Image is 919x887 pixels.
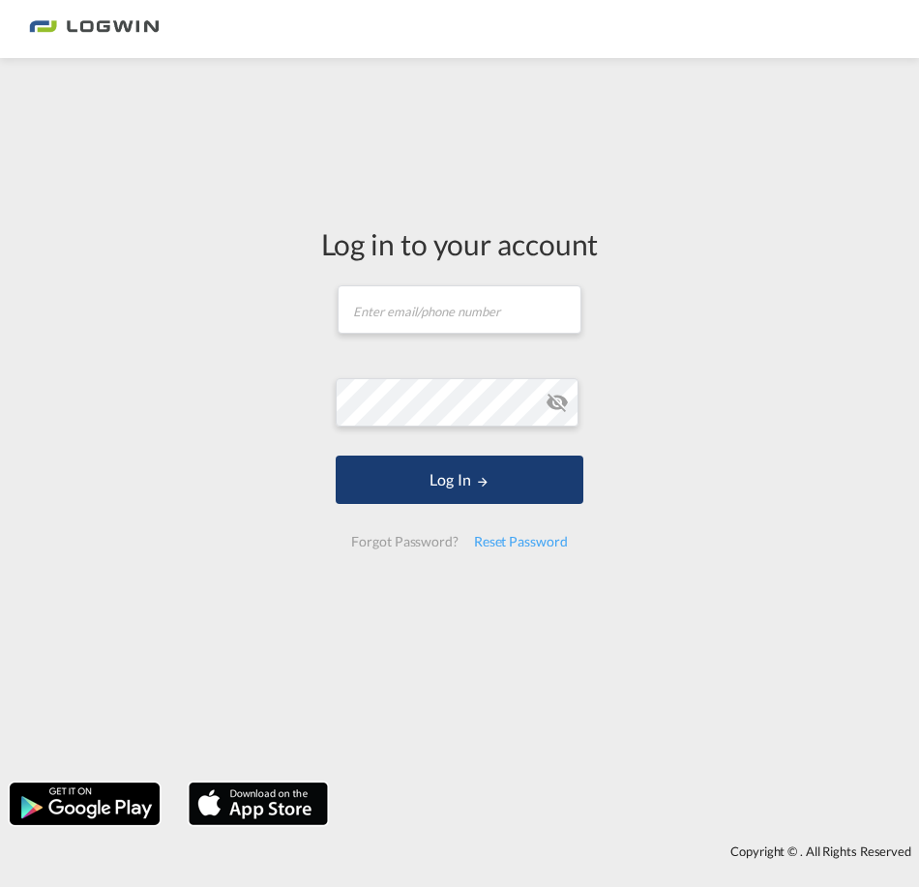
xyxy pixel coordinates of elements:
[321,223,599,264] div: Log in to your account
[187,781,330,827] img: apple.png
[466,524,576,559] div: Reset Password
[336,456,582,504] button: LOGIN
[546,391,569,414] md-icon: icon-eye-off
[8,781,162,827] img: google.png
[29,8,160,51] img: bc73a0e0d8c111efacd525e4c8ad7d32.png
[338,285,580,334] input: Enter email/phone number
[343,524,465,559] div: Forgot Password?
